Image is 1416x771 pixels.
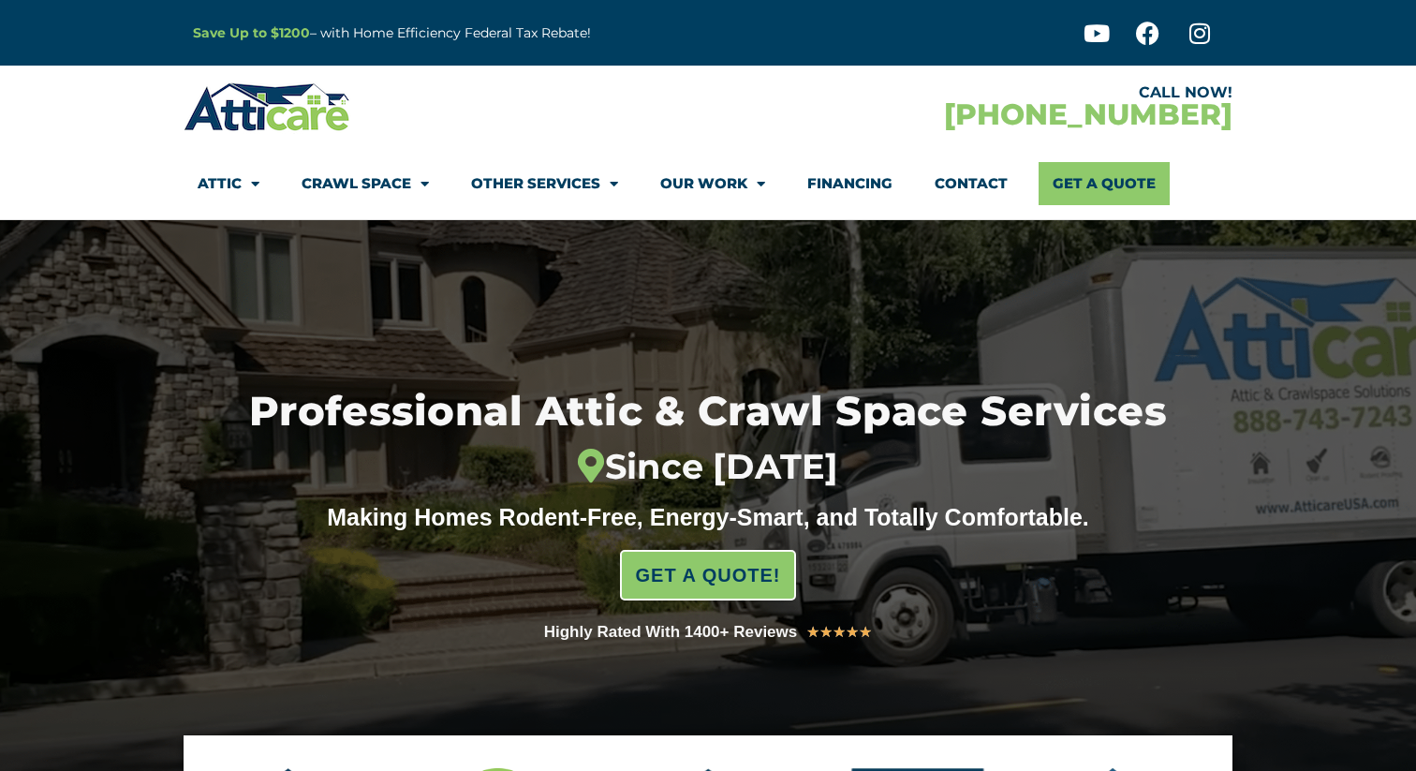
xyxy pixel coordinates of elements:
a: Contact [935,162,1008,205]
div: CALL NOW! [708,85,1232,100]
span: GET A QUOTE! [636,556,781,594]
a: Attic [198,162,259,205]
div: 5/5 [806,620,872,645]
i: ★ [859,620,872,645]
div: Making Homes Rodent-Free, Energy-Smart, and Totally Comfortable. [291,503,1125,531]
a: Other Services [471,162,618,205]
a: Get A Quote [1039,162,1170,205]
a: Financing [807,162,892,205]
i: ★ [846,620,859,645]
a: GET A QUOTE! [620,550,797,600]
a: Crawl Space [302,162,429,205]
i: ★ [806,620,819,645]
a: Save Up to $1200 [193,24,310,41]
h1: Professional Attic & Crawl Space Services [155,391,1261,488]
div: Since [DATE] [155,447,1261,488]
i: ★ [819,620,833,645]
i: ★ [833,620,846,645]
nav: Menu [198,162,1218,205]
div: Highly Rated With 1400+ Reviews [544,619,798,645]
a: Our Work [660,162,765,205]
p: – with Home Efficiency Federal Tax Rebate! [193,22,800,44]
